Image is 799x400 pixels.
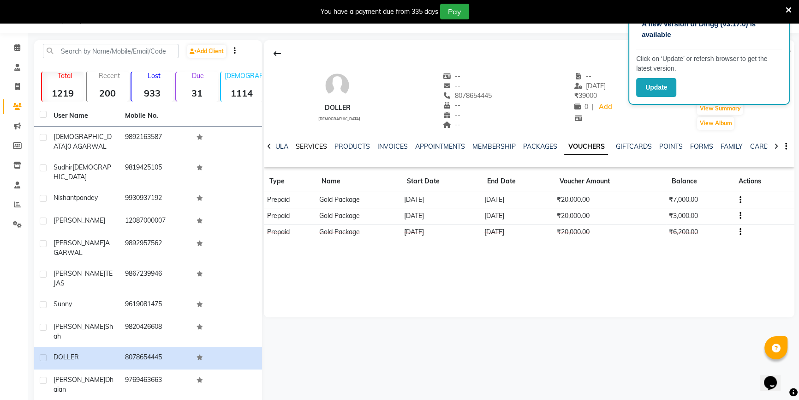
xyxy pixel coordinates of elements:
td: [DATE] [401,208,482,224]
span: sudhir [54,163,72,171]
div: DOLLER [315,103,360,113]
th: User Name [48,105,119,127]
span: [PERSON_NAME] [54,216,105,224]
th: Name [316,171,401,192]
span: [PERSON_NAME] [54,269,105,278]
button: View Summary [697,102,743,115]
td: ₹20,000.00 [554,224,666,240]
button: Update [636,78,676,97]
td: 9930937192 [119,188,191,210]
td: ₹20,000.00 [554,192,666,208]
td: ₹20,000.00 [554,208,666,224]
p: [DEMOGRAPHIC_DATA] [225,72,263,80]
input: Search by Name/Mobile/Email/Code [43,44,179,58]
th: Voucher Amount [554,171,666,192]
strong: 31 [176,87,218,99]
td: Prepaid [264,192,316,208]
p: Click on ‘Update’ or refersh browser to get the latest version. [636,54,782,73]
td: Prepaid [264,224,316,240]
a: PACKAGES [523,142,557,151]
td: 9619081475 [119,294,191,316]
span: [DEMOGRAPHIC_DATA] [54,133,112,151]
span: pandey [76,194,98,202]
span: 39000 [574,91,597,100]
span: ₹ [574,91,578,100]
td: 8078654445 [119,347,191,370]
th: End Date [481,171,554,192]
td: ₹6,200.00 [666,224,733,240]
th: Start Date [401,171,482,192]
span: DOLLER [54,353,79,361]
span: -- [574,72,592,80]
th: Mobile No. [119,105,191,127]
a: Add Client [187,45,226,58]
td: Gold Package [316,224,401,240]
p: A new version of Dingg (v3.17.0) is available [642,19,776,40]
td: 9892163587 [119,127,191,157]
span: nishant [54,194,76,202]
span: sunny [54,300,72,308]
td: Gold Package [316,208,401,224]
span: 8078654445 [443,91,492,100]
a: FAMILY [720,142,742,151]
a: CARDS [750,142,772,151]
span: -- [443,111,460,119]
td: [DATE] [481,192,554,208]
iframe: chat widget [760,363,790,391]
strong: 1114 [221,87,263,99]
td: 9820426608 [119,316,191,347]
span: | [592,102,594,112]
a: PRODUCTS [334,142,370,151]
a: GIFTCARDS [615,142,651,151]
a: FORMS [690,142,713,151]
a: VOUCHERS [564,139,608,155]
strong: 1219 [42,87,84,99]
a: Add [597,101,614,114]
span: -- [443,121,460,129]
strong: 933 [131,87,173,99]
th: Type [264,171,316,192]
span: -- [443,101,460,109]
span: 0 [574,103,588,111]
a: POINTS [659,142,682,151]
td: Prepaid [264,208,316,224]
td: [DATE] [401,192,482,208]
p: Recent [90,72,129,80]
span: [DATE] [574,82,606,90]
span: [PERSON_NAME] [54,239,105,247]
td: ₹7,000.00 [666,192,733,208]
td: [DATE] [401,224,482,240]
span: -- [443,82,460,90]
a: MEMBERSHIP [472,142,515,151]
strong: 200 [87,87,129,99]
td: ₹3,000.00 [666,208,733,224]
span: 0 AGARWAL [67,142,107,151]
div: Back to Client [268,45,287,62]
span: [PERSON_NAME] [54,322,105,331]
span: [PERSON_NAME] [54,376,105,384]
button: Pay [440,4,469,19]
span: [DEMOGRAPHIC_DATA] [318,116,360,121]
div: You have a payment due from 335 days [321,7,438,17]
p: Lost [135,72,173,80]
a: INVOICES [377,142,408,151]
th: Balance [666,171,733,192]
button: View Album [697,117,734,130]
td: 9867239946 [119,263,191,294]
td: 9892957562 [119,233,191,263]
a: APPOINTMENTS [415,142,465,151]
td: Gold Package [316,192,401,208]
td: 9769463663 [119,370,191,400]
th: Actions [733,171,794,192]
p: Due [178,72,218,80]
td: 9819425105 [119,157,191,188]
td: [DATE] [481,224,554,240]
img: avatar [323,72,351,99]
span: -- [443,72,460,80]
td: [DATE] [481,208,554,224]
p: Total [46,72,84,80]
span: [DEMOGRAPHIC_DATA] [54,163,111,181]
td: 12087000007 [119,210,191,233]
a: SERVICES [296,142,327,151]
